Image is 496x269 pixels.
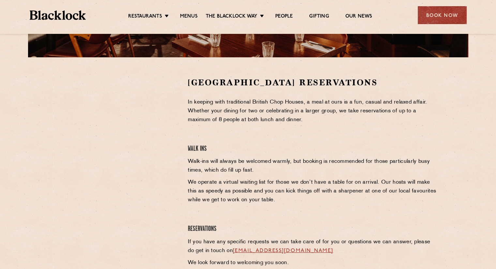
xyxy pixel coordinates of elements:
[188,98,438,124] p: In keeping with traditional British Chop Houses, a meal at ours is a fun, casual and relaxed affa...
[30,10,86,20] img: BL_Textured_Logo-footer-cropped.svg
[180,13,198,21] a: Menus
[418,6,467,24] div: Book Now
[82,77,155,175] iframe: OpenTable make booking widget
[128,13,162,21] a: Restaurants
[233,248,333,253] a: [EMAIL_ADDRESS][DOMAIN_NAME]
[188,225,438,234] h4: Reservations
[188,157,438,175] p: Walk-ins will always be welcomed warmly, but booking is recommended for those particularly busy t...
[188,77,438,88] h2: [GEOGRAPHIC_DATA] Reservations
[188,238,438,255] p: If you have any specific requests we can take care of for you or questions we can answer, please ...
[188,259,438,267] p: We look forward to welcoming you soon.
[188,145,438,153] h4: Walk Ins
[188,178,438,205] p: We operate a virtual waiting list for those we don’t have a table for on arrival. Our hosts will ...
[309,13,329,21] a: Gifting
[345,13,372,21] a: Our News
[206,13,257,21] a: The Blacklock Way
[275,13,293,21] a: People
